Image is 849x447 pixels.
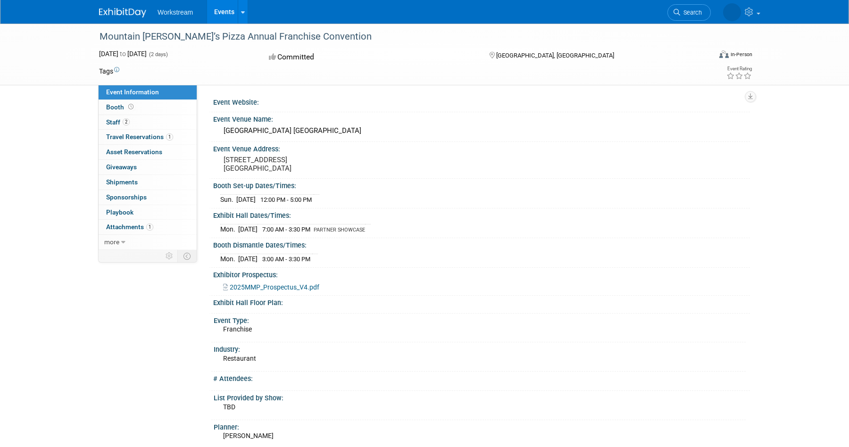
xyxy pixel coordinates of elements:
[99,220,197,234] a: Attachments1
[220,254,238,264] td: Mon.
[236,195,256,205] td: [DATE]
[106,103,135,111] span: Booth
[166,133,173,141] span: 1
[99,160,197,174] a: Giveaways
[178,250,197,262] td: Toggle Event Tabs
[126,103,135,110] span: Booth not reserved yet
[99,8,146,17] img: ExhibitDay
[99,100,197,115] a: Booth
[213,208,750,220] div: Exhibit Hall Dates/Times:
[213,296,750,307] div: Exhibit Hall Floor Plan:
[106,148,162,156] span: Asset Reservations
[723,3,741,21] img: Josh Lu
[106,223,153,231] span: Attachments
[655,49,752,63] div: Event Format
[146,223,153,231] span: 1
[223,355,256,362] span: Restaurant
[223,283,319,291] a: 2025MMP_Prospectus_V4.pdf
[104,238,119,246] span: more
[220,124,743,138] div: [GEOGRAPHIC_DATA] [GEOGRAPHIC_DATA]
[224,156,426,173] pre: [STREET_ADDRESS] [GEOGRAPHIC_DATA]
[213,238,750,250] div: Booth Dismantle Dates/Times:
[118,50,127,58] span: to
[106,118,130,126] span: Staff
[213,112,750,124] div: Event Venue Name:
[99,130,197,144] a: Travel Reservations1
[106,88,159,96] span: Event Information
[214,420,746,432] div: Planner:
[99,205,197,220] a: Playbook
[726,66,752,71] div: Event Rating
[123,118,130,125] span: 2
[106,208,133,216] span: Playbook
[214,314,746,325] div: Event Type:
[213,268,750,280] div: Exhibitor Prospectus:
[106,193,147,201] span: Sponsorships
[262,256,310,263] span: 3:00 AM - 3:30 PM
[213,179,750,190] div: Booth Set-up Dates/Times:
[667,4,711,21] a: Search
[106,163,137,171] span: Giveaways
[496,52,614,59] span: [GEOGRAPHIC_DATA], [GEOGRAPHIC_DATA]
[214,391,746,403] div: List Provided by Show:
[158,8,193,16] span: Workstream
[719,50,729,58] img: Format-Inperson.png
[99,145,197,159] a: Asset Reservations
[238,254,258,264] td: [DATE]
[106,133,173,141] span: Travel Reservations
[223,325,252,333] span: Franchise
[106,178,138,186] span: Shipments
[220,224,238,234] td: Mon.
[96,28,697,45] div: Mountain [PERSON_NAME]’s Pizza Annual Franchise Convention
[161,250,178,262] td: Personalize Event Tab Strip
[99,190,197,205] a: Sponsorships
[99,175,197,190] a: Shipments
[220,195,236,205] td: Sun.
[238,224,258,234] td: [DATE]
[223,403,235,411] span: TBD
[260,196,312,203] span: 12:00 PM - 5:00 PM
[213,372,750,383] div: # Attendees:
[99,115,197,130] a: Staff2
[213,95,750,107] div: Event Website:
[99,50,147,58] span: [DATE] [DATE]
[99,66,119,76] td: Tags
[262,226,310,233] span: 7:00 AM - 3:30 PM
[213,142,750,154] div: Event Venue Address:
[266,49,474,66] div: Committed
[680,9,702,16] span: Search
[148,51,168,58] span: (2 days)
[230,283,319,291] span: 2025MMP_Prospectus_V4.pdf
[99,235,197,249] a: more
[730,51,752,58] div: In-Person
[223,432,274,439] span: [PERSON_NAME]
[99,85,197,99] a: Event Information
[314,227,365,233] span: PARTNER SHOWCASE
[214,342,746,354] div: Industry:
